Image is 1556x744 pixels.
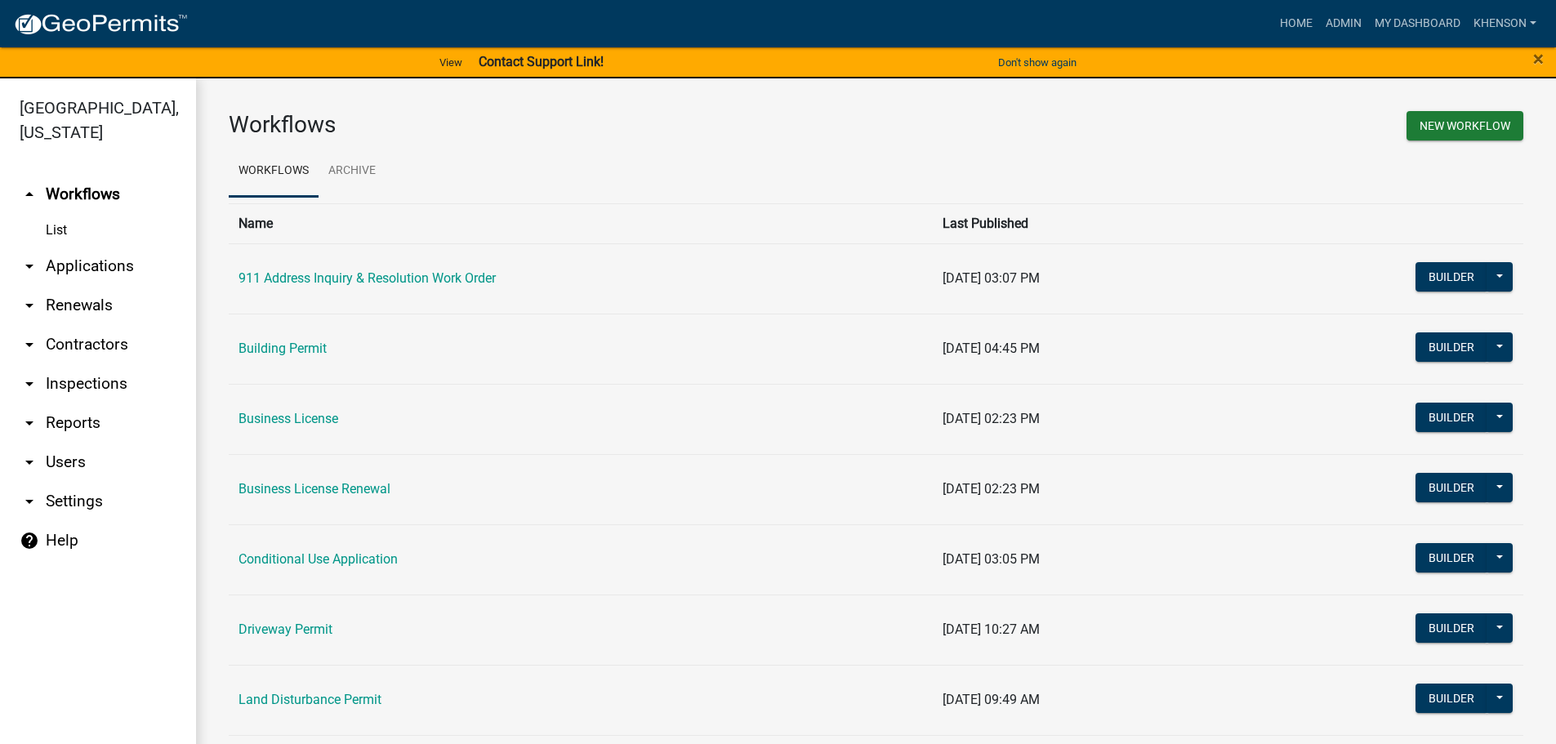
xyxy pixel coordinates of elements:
th: Last Published [933,203,1226,243]
a: Business License Renewal [239,481,390,497]
a: Business License [239,411,338,426]
a: Home [1273,8,1319,39]
button: Builder [1416,613,1487,643]
a: Driveway Permit [239,621,332,637]
button: New Workflow [1407,111,1523,140]
button: Close [1533,49,1544,69]
button: Builder [1416,543,1487,572]
span: [DATE] 02:23 PM [943,411,1040,426]
i: arrow_drop_down [20,256,39,276]
span: [DATE] 10:27 AM [943,621,1040,637]
a: Admin [1319,8,1368,39]
th: Name [229,203,933,243]
a: Building Permit [239,341,327,356]
i: arrow_drop_up [20,185,39,204]
button: Builder [1416,332,1487,362]
span: [DATE] 03:05 PM [943,551,1040,567]
a: Land Disturbance Permit [239,692,381,707]
a: khenson [1467,8,1543,39]
a: 911 Address Inquiry & Resolution Work Order [239,270,496,286]
a: Archive [319,145,386,198]
span: × [1533,47,1544,70]
a: View [433,49,469,76]
i: arrow_drop_down [20,296,39,315]
i: arrow_drop_down [20,413,39,433]
i: arrow_drop_down [20,452,39,472]
span: [DATE] 03:07 PM [943,270,1040,286]
button: Builder [1416,403,1487,432]
i: arrow_drop_down [20,374,39,394]
span: [DATE] 09:49 AM [943,692,1040,707]
h3: Workflows [229,111,864,139]
i: arrow_drop_down [20,335,39,354]
i: help [20,531,39,550]
i: arrow_drop_down [20,492,39,511]
a: Conditional Use Application [239,551,398,567]
span: [DATE] 02:23 PM [943,481,1040,497]
button: Builder [1416,684,1487,713]
strong: Contact Support Link! [479,54,604,69]
button: Builder [1416,262,1487,292]
button: Builder [1416,473,1487,502]
a: Workflows [229,145,319,198]
span: [DATE] 04:45 PM [943,341,1040,356]
button: Don't show again [992,49,1083,76]
a: My Dashboard [1368,8,1467,39]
